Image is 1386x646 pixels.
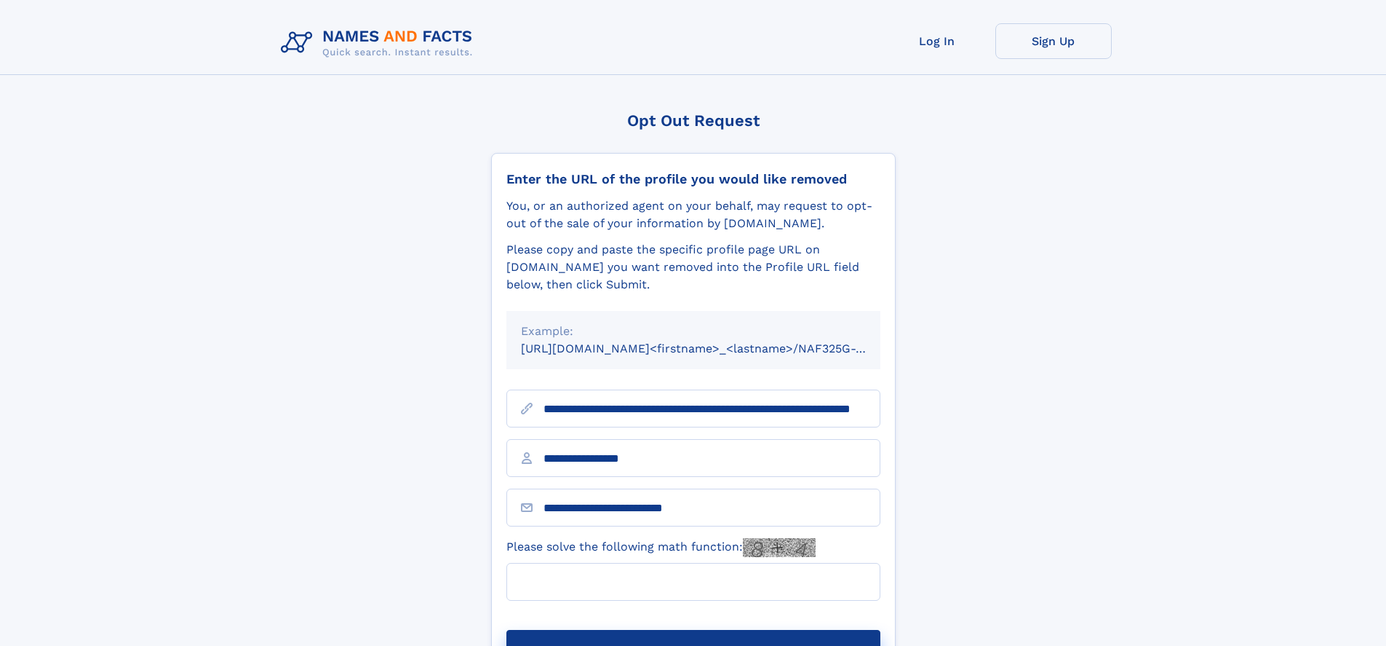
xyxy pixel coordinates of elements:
label: Please solve the following math function: [506,538,816,557]
div: Example: [521,323,866,340]
a: Log In [879,23,995,59]
small: [URL][DOMAIN_NAME]<firstname>_<lastname>/NAF325G-xxxxxxxx [521,342,908,355]
div: You, or an authorized agent on your behalf, may request to opt-out of the sale of your informatio... [506,197,880,232]
div: Please copy and paste the specific profile page URL on [DOMAIN_NAME] you want removed into the Pr... [506,241,880,294]
div: Opt Out Request [491,111,896,130]
img: Logo Names and Facts [275,23,485,63]
div: Enter the URL of the profile you would like removed [506,171,880,187]
a: Sign Up [995,23,1112,59]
